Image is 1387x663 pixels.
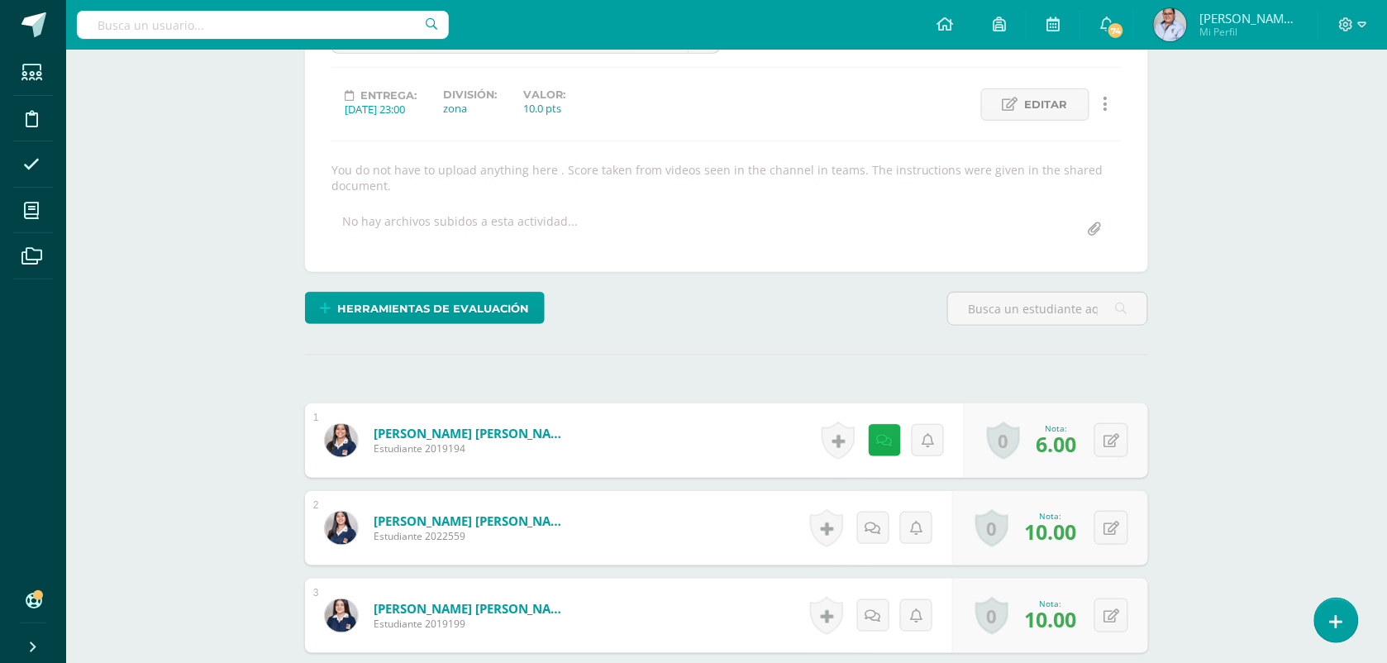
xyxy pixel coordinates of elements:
img: c5c2928f01337416f63b8ab7b3f0833d.png [325,512,358,545]
input: Busca un estudiante aquí... [948,293,1147,325]
a: [PERSON_NAME] [PERSON_NAME] [374,425,572,441]
a: 0 [987,422,1020,460]
div: You do not have to upload anything here . Score taken from videos seen in the channel in teams. T... [325,162,1128,193]
img: 2172985a76704d511378705c460d31b9.png [1154,8,1187,41]
div: 10.0 pts [523,101,565,116]
span: 74 [1107,21,1125,40]
a: [PERSON_NAME] [PERSON_NAME] [374,600,572,617]
div: No hay archivos subidos a esta actividad... [342,213,578,246]
span: Editar [1025,89,1068,120]
div: [DATE] 23:00 [345,102,417,117]
span: [PERSON_NAME] de los [PERSON_NAME] [1199,10,1299,26]
span: Mi Perfil [1199,25,1299,39]
span: 6.00 [1036,430,1076,458]
input: Busca un usuario... [77,11,449,39]
div: Nota: [1036,422,1076,434]
a: [PERSON_NAME] [PERSON_NAME] [374,513,572,529]
div: Nota: [1024,598,1076,609]
span: Entrega: [360,89,417,102]
a: 0 [975,509,1008,547]
span: Estudiante 2019194 [374,441,572,456]
img: ea36e79074f44aef91a37030a870ce9e.png [325,424,358,457]
div: Nota: [1024,510,1076,522]
label: Valor: [523,88,565,101]
span: 10.00 [1024,518,1076,546]
label: División: [443,88,497,101]
img: aa9ef9c4ed1367a366c9464baaf59cad.png [325,599,358,632]
span: Estudiante 2019199 [374,617,572,631]
span: 10.00 [1024,605,1076,633]
div: zona [443,101,497,116]
span: Estudiante 2022559 [374,529,572,543]
a: 0 [975,597,1008,635]
span: Herramientas de evaluación [338,293,530,324]
a: Herramientas de evaluación [305,292,545,324]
